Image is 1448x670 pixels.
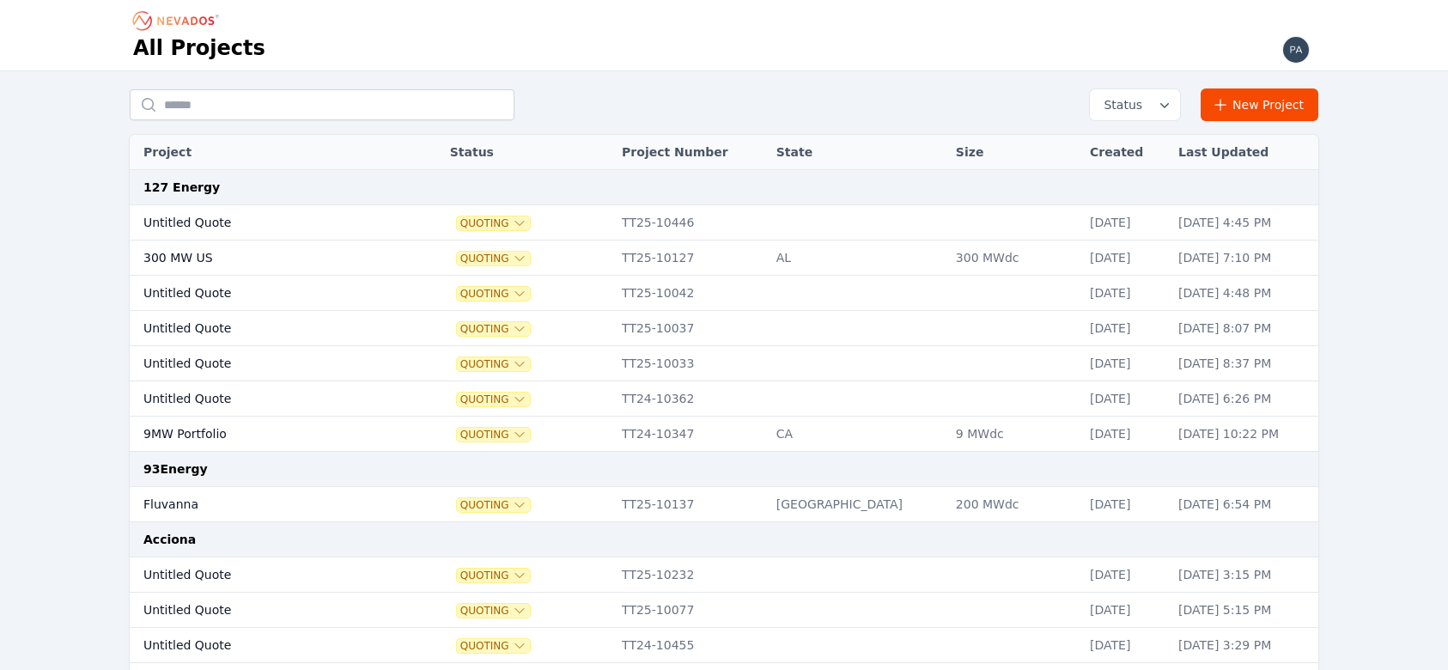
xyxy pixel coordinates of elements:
[130,135,399,170] th: Project
[1081,557,1170,593] td: [DATE]
[130,170,1318,205] td: 127 Energy
[441,135,613,170] th: Status
[130,593,399,628] td: Untitled Quote
[130,417,399,452] td: 9MW Portfolio
[130,381,1318,417] tr: Untitled QuoteQuotingTT24-10362[DATE][DATE] 6:26 PM
[1081,135,1170,170] th: Created
[457,569,530,582] button: Quoting
[947,241,1081,276] td: 300 MWdc
[613,346,768,381] td: TT25-10033
[1090,89,1180,120] button: Status
[613,593,768,628] td: TT25-10077
[457,322,530,336] button: Quoting
[130,205,1318,241] tr: Untitled QuoteQuotingTT25-10446[DATE][DATE] 4:45 PM
[130,311,1318,346] tr: Untitled QuoteQuotingTT25-10037[DATE][DATE] 8:07 PM
[133,7,224,34] nav: Breadcrumb
[130,276,399,311] td: Untitled Quote
[130,557,399,593] td: Untitled Quote
[613,557,768,593] td: TT25-10232
[1081,241,1170,276] td: [DATE]
[1081,628,1170,663] td: [DATE]
[457,393,530,406] button: Quoting
[1081,205,1170,241] td: [DATE]
[1081,417,1170,452] td: [DATE]
[613,241,768,276] td: TT25-10127
[1170,487,1318,522] td: [DATE] 6:54 PM
[457,498,530,512] button: Quoting
[130,346,1318,381] tr: Untitled QuoteQuotingTT25-10033[DATE][DATE] 8:37 PM
[1081,276,1170,311] td: [DATE]
[1081,487,1170,522] td: [DATE]
[613,628,768,663] td: TT24-10455
[1170,276,1318,311] td: [DATE] 4:48 PM
[768,417,947,452] td: CA
[130,452,1318,487] td: 93Energy
[613,276,768,311] td: TT25-10042
[768,487,947,522] td: [GEOGRAPHIC_DATA]
[947,135,1081,170] th: Size
[613,381,768,417] td: TT24-10362
[130,593,1318,628] tr: Untitled QuoteQuotingTT25-10077[DATE][DATE] 5:15 PM
[1097,96,1142,113] span: Status
[768,241,947,276] td: AL
[1201,88,1318,121] a: New Project
[130,346,399,381] td: Untitled Quote
[457,252,530,265] button: Quoting
[1170,346,1318,381] td: [DATE] 8:37 PM
[1170,205,1318,241] td: [DATE] 4:45 PM
[130,417,1318,452] tr: 9MW PortfolioQuotingTT24-10347CA9 MWdc[DATE][DATE] 10:22 PM
[130,311,399,346] td: Untitled Quote
[1170,628,1318,663] td: [DATE] 3:29 PM
[457,357,530,371] button: Quoting
[1081,346,1170,381] td: [DATE]
[1170,417,1318,452] td: [DATE] 10:22 PM
[1282,36,1310,64] img: paul.mcmillan@nevados.solar
[1170,593,1318,628] td: [DATE] 5:15 PM
[947,417,1081,452] td: 9 MWdc
[1081,381,1170,417] td: [DATE]
[613,135,768,170] th: Project Number
[133,34,265,62] h1: All Projects
[130,381,399,417] td: Untitled Quote
[130,487,1318,522] tr: FluvannaQuotingTT25-10137[GEOGRAPHIC_DATA]200 MWdc[DATE][DATE] 6:54 PM
[613,311,768,346] td: TT25-10037
[1081,593,1170,628] td: [DATE]
[130,241,1318,276] tr: 300 MW USQuotingTT25-10127AL300 MWdc[DATE][DATE] 7:10 PM
[130,205,399,241] td: Untitled Quote
[130,276,1318,311] tr: Untitled QuoteQuotingTT25-10042[DATE][DATE] 4:48 PM
[1081,311,1170,346] td: [DATE]
[1170,135,1318,170] th: Last Updated
[1170,557,1318,593] td: [DATE] 3:15 PM
[457,216,530,230] button: Quoting
[457,428,530,442] button: Quoting
[130,241,399,276] td: 300 MW US
[130,628,1318,663] tr: Untitled QuoteQuotingTT24-10455[DATE][DATE] 3:29 PM
[457,287,530,301] button: Quoting
[768,135,947,170] th: State
[130,628,399,663] td: Untitled Quote
[947,487,1081,522] td: 200 MWdc
[457,604,530,618] button: Quoting
[1170,311,1318,346] td: [DATE] 8:07 PM
[130,522,1318,557] td: Acciona
[1170,381,1318,417] td: [DATE] 6:26 PM
[613,417,768,452] td: TT24-10347
[130,487,399,522] td: Fluvanna
[130,557,1318,593] tr: Untitled QuoteQuotingTT25-10232[DATE][DATE] 3:15 PM
[613,205,768,241] td: TT25-10446
[613,487,768,522] td: TT25-10137
[1170,241,1318,276] td: [DATE] 7:10 PM
[457,639,530,653] button: Quoting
